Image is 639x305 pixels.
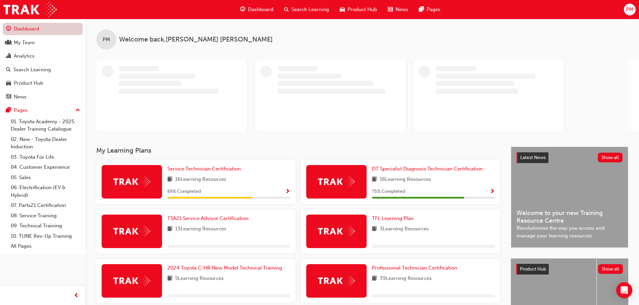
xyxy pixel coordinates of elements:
[175,175,226,184] span: 16 Learning Resources
[511,147,628,248] a: Latest NewsShow allWelcome to your new Training Resource CentreRevolutionise the way you access a...
[6,107,11,113] span: pages-icon
[75,106,80,115] span: up-icon
[3,21,83,104] button: DashboardMy TeamAnalyticsSearch LearningProduct HubNews
[372,225,377,233] span: book-icon
[3,104,83,117] button: Pages
[8,172,83,183] a: 05. Sales
[175,225,226,233] span: 13 Learning Resources
[6,80,11,86] span: car-icon
[167,215,249,221] span: TSA21 Service Advisor Certification
[113,276,150,286] img: Trak
[318,176,355,187] img: Trak
[8,117,83,134] a: 01. Toyota Academy - 2025 Dealer Training Catalogue
[235,3,279,16] a: guage-iconDashboard
[167,225,172,233] span: book-icon
[167,166,241,172] span: Service Technician Certification
[598,264,623,274] button: Show all
[74,292,79,300] span: prev-icon
[8,200,83,211] a: 07. Parts21 Certification
[520,155,546,160] span: Latest News
[248,6,273,13] span: Dashboard
[8,241,83,251] a: All Pages
[517,209,623,224] span: Welcome to your new Training Resource Centre
[3,91,83,103] a: News
[520,266,546,272] span: Product Hub
[372,215,416,222] a: TFL Learning Plan
[372,275,377,283] span: book-icon
[372,215,414,221] span: TFL Learning Plan
[318,226,355,236] img: Trak
[624,4,636,15] button: PM
[14,79,43,87] div: Product Hub
[167,264,285,272] a: 2024 Toyota C-HR New Model Technical Training
[414,3,446,16] a: pages-iconPages
[103,36,110,44] span: PM
[8,211,83,221] a: 08. Service Training
[372,175,377,184] span: book-icon
[395,6,408,13] span: News
[3,64,83,76] a: Search Learning
[348,6,377,13] span: Product Hub
[6,26,11,32] span: guage-icon
[284,5,289,14] span: search-icon
[516,264,623,275] a: Product HubShow all
[13,66,51,74] div: Search Learning
[96,147,500,154] h3: My Learning Plans
[490,187,495,196] button: Show Progress
[8,152,83,162] a: 03. Toyota For Life
[380,275,432,283] span: 39 Learning Resources
[8,182,83,200] a: 06. Electrification (EV & Hybrid)
[372,265,457,271] span: Professional Technician Certification
[372,165,485,173] a: DT Specialist Diagnosis Technician Certification
[3,50,83,62] a: Analytics
[285,187,290,196] button: Show Progress
[6,67,11,73] span: search-icon
[340,5,345,14] span: car-icon
[372,188,405,196] span: 75 % Completed
[167,275,172,283] span: book-icon
[279,3,334,16] a: search-iconSearch Learning
[3,2,57,17] img: Trak
[3,77,83,89] a: Product Hub
[3,36,83,49] a: My Team
[318,276,355,286] img: Trak
[8,221,83,231] a: 09. Technical Training
[14,93,26,101] div: News
[372,166,483,172] span: DT Specialist Diagnosis Technician Certification
[490,189,495,195] span: Show Progress
[240,5,245,14] span: guage-icon
[167,175,172,184] span: book-icon
[382,3,414,16] a: news-iconNews
[334,3,382,16] a: car-iconProduct Hub
[8,231,83,241] a: 10. TUNE Rev-Up Training
[616,282,632,298] div: Open Intercom Messenger
[6,53,11,59] span: chart-icon
[388,5,393,14] span: news-icon
[113,226,150,236] img: Trak
[175,275,224,283] span: 5 Learning Resources
[167,188,201,196] span: 69 % Completed
[380,175,431,184] span: 16 Learning Resources
[3,23,83,35] a: Dashboard
[14,39,35,47] div: My Team
[6,94,11,100] span: news-icon
[419,5,424,14] span: pages-icon
[517,152,623,163] a: Latest NewsShow all
[8,162,83,172] a: 04. Customer Experience
[167,265,282,271] span: 2024 Toyota C-HR New Model Technical Training
[517,224,623,239] span: Revolutionise the way you access and manage your learning resources.
[291,6,329,13] span: Search Learning
[167,215,251,222] a: TSA21 Service Advisor Certification
[14,52,35,60] div: Analytics
[427,6,440,13] span: Pages
[167,165,244,173] a: Service Technician Certification
[14,106,28,114] div: Pages
[626,6,633,13] span: PM
[8,134,83,152] a: 02. New - Toyota Dealer Induction
[380,225,429,233] span: 3 Learning Resources
[598,153,623,162] button: Show all
[285,189,290,195] span: Show Progress
[119,36,273,44] span: Welcome back , [PERSON_NAME] [PERSON_NAME]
